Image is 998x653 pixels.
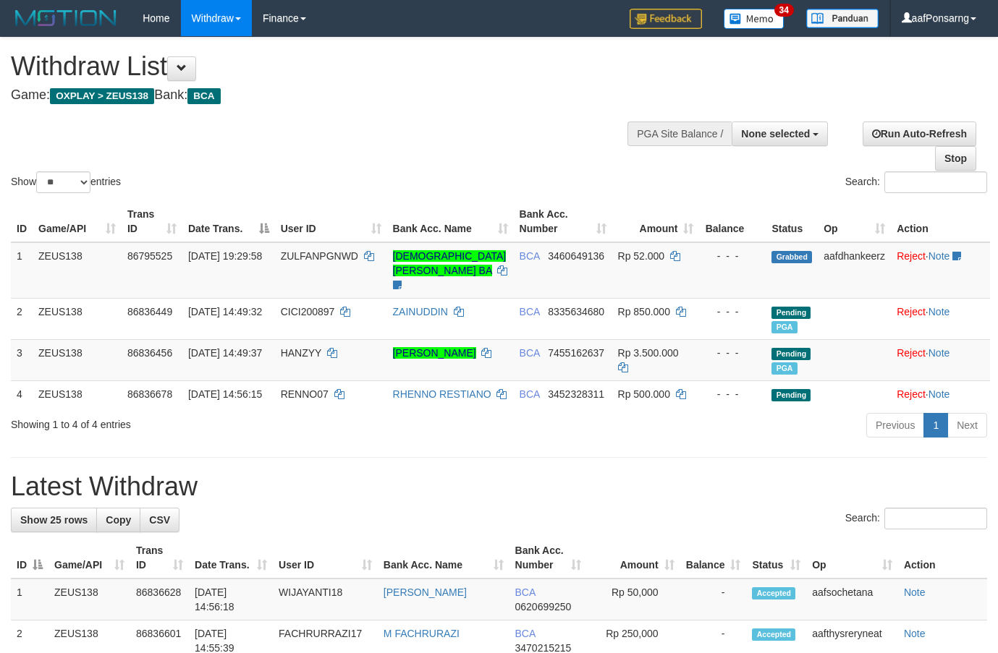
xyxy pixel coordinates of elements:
span: BCA [520,347,540,359]
th: Balance: activate to sort column ascending [680,537,747,579]
span: 86836678 [127,388,172,400]
span: HANZYY [281,347,322,359]
span: 86795525 [127,250,172,262]
img: MOTION_logo.png [11,7,121,29]
span: None selected [741,128,810,140]
td: [DATE] 14:56:18 [189,579,273,620]
a: Reject [897,250,926,262]
a: Reject [897,347,926,359]
td: ZEUS138 [48,579,130,620]
span: 86836449 [127,306,172,317]
td: ZEUS138 [33,298,122,339]
a: RHENNO RESTIANO [393,388,491,400]
th: Bank Acc. Name: activate to sort column ascending [378,537,509,579]
span: Show 25 rows [20,514,88,526]
span: Grabbed [771,251,812,263]
a: Reject [897,388,926,400]
span: Copy 3452328311 to clipboard [548,388,604,400]
div: - - - [705,346,760,360]
span: Copy [106,514,131,526]
th: User ID: activate to sort column ascending [273,537,378,579]
h1: Withdraw List [11,52,651,81]
th: Date Trans.: activate to sort column ascending [189,537,273,579]
a: Show 25 rows [11,508,97,532]
td: aafdhankeerz [818,242,891,299]
span: BCA [520,306,540,317]
span: CICI200897 [281,306,335,317]
td: · [891,298,990,339]
a: Stop [935,146,976,171]
span: BCA [515,628,536,639]
span: RENNO07 [281,388,329,400]
td: ZEUS138 [33,242,122,299]
a: Previous [866,413,924,438]
td: · [891,242,990,299]
span: Copy 0620699250 to clipboard [515,601,572,613]
span: Rp 52.000 [618,250,665,262]
span: [DATE] 14:49:37 [188,347,262,359]
input: Search: [884,508,987,529]
th: Balance [699,201,766,242]
span: BCA [520,250,540,262]
a: Note [929,388,950,400]
th: Op: activate to sort column ascending [806,537,898,579]
label: Search: [845,171,987,193]
td: 1 [11,579,48,620]
td: WIJAYANTI18 [273,579,378,620]
span: Rp 500.000 [618,388,670,400]
a: [DEMOGRAPHIC_DATA][PERSON_NAME] BA [393,250,507,276]
th: Game/API: activate to sort column ascending [48,537,130,579]
th: Trans ID: activate to sort column ascending [130,537,189,579]
td: 3 [11,339,33,380]
img: panduan.png [806,9,879,28]
select: Showentries [36,171,90,193]
span: Pending [771,348,811,360]
a: [PERSON_NAME] [384,586,467,598]
span: [DATE] 14:56:15 [188,388,262,400]
span: [DATE] 19:29:58 [188,250,262,262]
span: Copy 3460649136 to clipboard [548,250,604,262]
th: ID [11,201,33,242]
div: - - - [705,249,760,263]
a: Note [904,628,926,639]
td: 1 [11,242,33,299]
a: Note [929,306,950,317]
th: Action [891,201,990,242]
span: ZULFANPGNWD [281,250,358,262]
a: CSV [140,508,179,532]
a: Run Auto-Refresh [863,121,976,146]
td: · [891,380,990,407]
span: [DATE] 14:49:32 [188,306,262,317]
span: BCA [187,88,220,104]
td: Rp 50,000 [587,579,680,620]
span: OXPLAY > ZEUS138 [50,88,154,104]
th: Bank Acc. Number: activate to sort column ascending [509,537,587,579]
td: ZEUS138 [33,339,122,380]
a: Copy [96,508,140,532]
span: Marked by aafnoeunsreypich [771,321,797,333]
h4: Game: Bank: [11,88,651,103]
span: Copy 7455162637 to clipboard [548,347,604,359]
label: Show entries [11,171,121,193]
td: 2 [11,298,33,339]
div: PGA Site Balance / [627,121,732,146]
span: Rp 850.000 [618,306,670,317]
span: Marked by aafnoeunsreypich [771,362,797,375]
th: Bank Acc. Number: activate to sort column ascending [514,201,612,242]
a: Note [929,250,950,262]
a: ZAINUDDIN [393,306,448,317]
span: 86836456 [127,347,172,359]
button: None selected [732,121,828,146]
span: BCA [515,586,536,598]
span: Accepted [752,628,795,641]
th: Action [898,537,987,579]
a: 1 [923,413,948,438]
img: Feedback.jpg [630,9,702,29]
div: - - - [705,387,760,401]
a: Note [929,347,950,359]
th: Status [766,201,818,242]
th: Op: activate to sort column ascending [818,201,891,242]
th: Status: activate to sort column ascending [746,537,806,579]
th: Game/API: activate to sort column ascending [33,201,122,242]
span: Rp 3.500.000 [618,347,679,359]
